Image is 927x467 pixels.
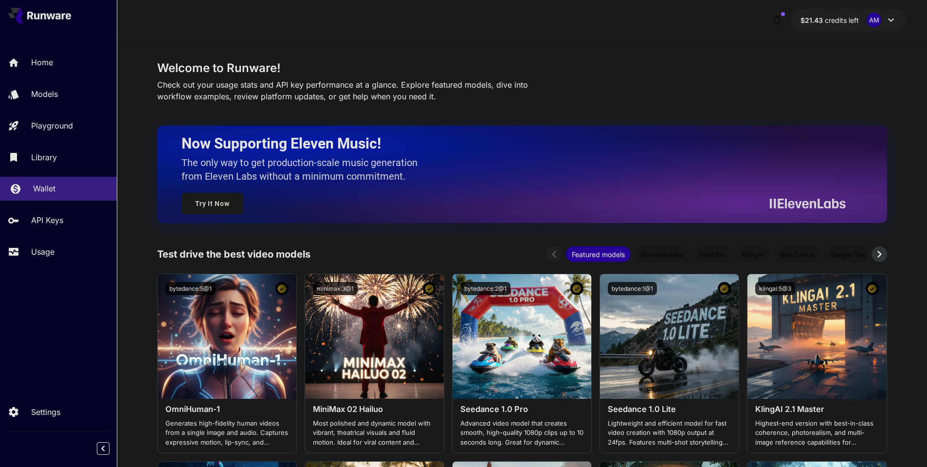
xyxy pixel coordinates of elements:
[736,246,770,262] div: KlingAI
[608,405,731,414] h3: Seedance 1.0 Lite
[165,282,216,295] button: bytedance:5@1
[755,405,878,414] h3: KlingAI 2.1 Master
[608,282,657,295] button: bytedance:1@1
[600,274,739,399] img: alt
[31,120,73,131] p: Playground
[313,405,436,414] h3: MiniMax 02 Hailuo
[736,249,770,260] span: KlingAI
[791,9,907,31] button: $21.42869AM
[313,419,436,448] p: Most polished and dynamic model with vibrant, theatrical visuals and fluid motion. Ideal for vira...
[693,246,732,262] div: MiniMax
[165,405,289,414] h3: OmniHuman‑1
[423,282,436,295] button: Certified Model – Vetted for best performance and includes a commercial license.
[157,247,310,262] p: Test drive the best video models
[824,246,872,262] div: Google Veo
[755,419,878,448] p: Highest-end version with best-in-class coherence, photorealism, and multi-image reference capabil...
[825,16,859,24] span: credits left
[608,419,731,448] p: Lightweight and efficient model for fast video creation with 1080p output at 24fps. Features mult...
[460,282,510,295] button: bytedance:2@1
[313,282,358,295] button: minimax:3@1
[104,440,117,457] div: Collapse sidebar
[824,249,872,260] span: Google Veo
[182,156,425,183] p: The only way to get production-scale music generation from Eleven Labs without a minimum commitment.
[570,282,583,295] button: Certified Model – Vetted for best performance and includes a commercial license.
[460,405,583,414] h3: Seedance 1.0 Pro
[31,406,60,418] p: Settings
[31,56,53,68] p: Home
[275,282,289,295] button: Certified Model – Vetted for best performance and includes a commercial license.
[33,183,55,194] p: Wallet
[866,282,879,295] button: Certified Model – Vetted for best performance and includes a commercial license.
[800,15,859,25] div: $21.42869
[182,134,838,153] h2: Now Supporting Eleven Music!
[165,419,289,448] p: Generates high-fidelity human videos from a single image and audio. Captures expressive motion, l...
[718,282,731,295] button: Certified Model – Vetted for best performance and includes a commercial license.
[635,246,689,262] div: New releases
[693,249,732,260] span: MiniMax
[635,249,689,260] span: New releases
[157,61,887,75] h3: Welcome to Runware!
[867,13,881,27] div: AM
[31,88,58,100] p: Models
[158,274,296,399] img: alt
[453,274,591,399] img: alt
[774,246,820,262] div: ByteDance
[31,246,55,258] p: Usage
[31,151,57,163] p: Library
[800,16,825,24] span: $21.43
[774,249,820,260] span: ByteDance
[31,214,63,226] p: API Keys
[566,249,631,260] span: Featured models
[747,274,886,399] img: alt
[182,193,243,214] a: Try It Now
[97,442,109,455] button: Collapse sidebar
[460,419,583,448] p: Advanced video model that creates smooth, high-quality 1080p clips up to 10 seconds long. Great f...
[566,246,631,262] div: Featured models
[305,274,444,399] img: alt
[755,282,795,295] button: klingai:5@3
[157,80,528,101] span: Check out your usage stats and API key performance at a glance. Explore featured models, dive int...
